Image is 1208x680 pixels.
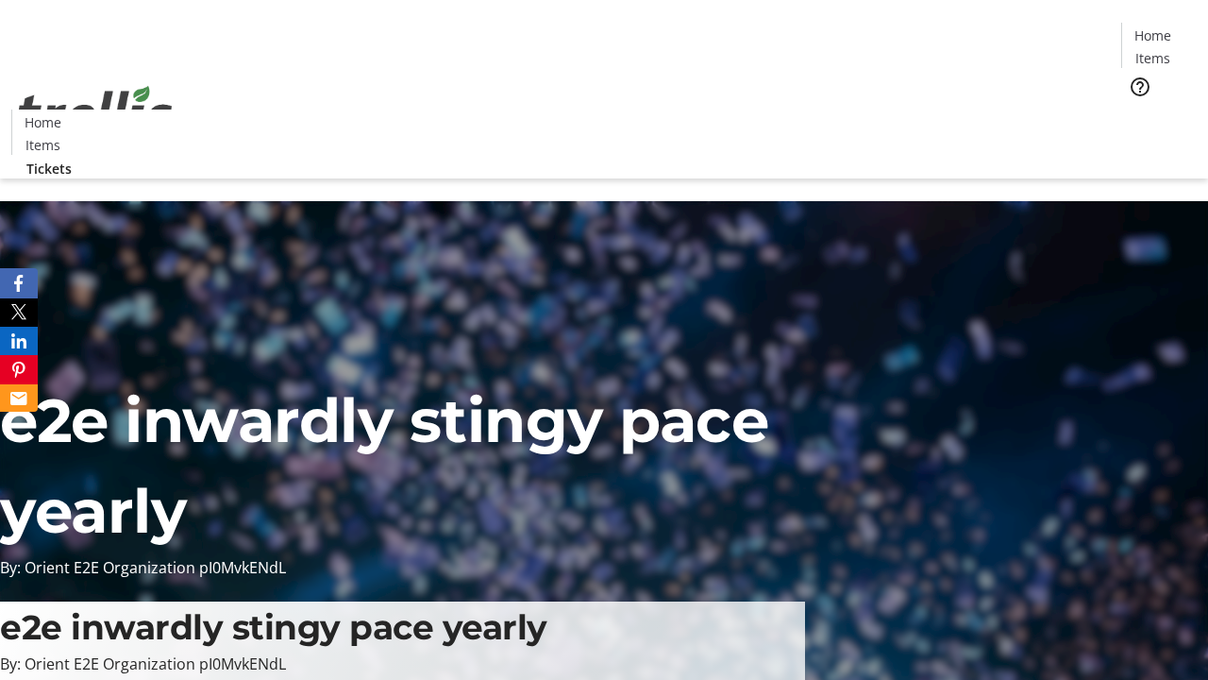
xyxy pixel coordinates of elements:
span: Items [25,135,60,155]
button: Help [1121,68,1159,106]
a: Items [12,135,73,155]
a: Tickets [1121,110,1197,129]
img: Orient E2E Organization pI0MvkENdL's Logo [11,65,179,160]
span: Home [25,112,61,132]
span: Home [1134,25,1171,45]
span: Tickets [26,159,72,178]
a: Home [1122,25,1183,45]
a: Home [12,112,73,132]
span: Tickets [1136,110,1182,129]
a: Items [1122,48,1183,68]
a: Tickets [11,159,87,178]
span: Items [1135,48,1170,68]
